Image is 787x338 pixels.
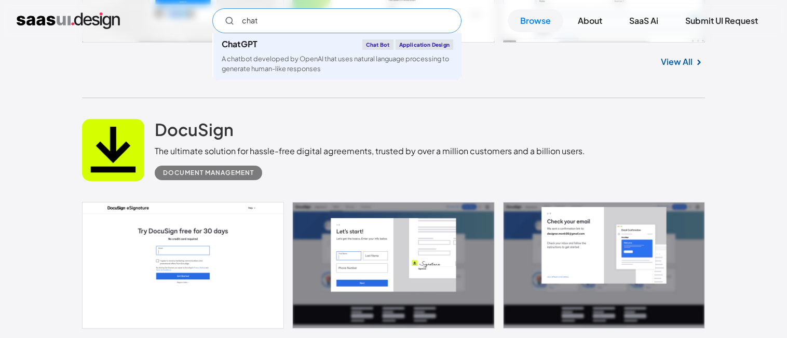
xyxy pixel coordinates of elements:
[155,145,585,157] div: The ultimate solution for hassle-free digital agreements, trusted by over a million customers and...
[17,12,120,29] a: home
[155,119,234,145] a: DocuSign
[155,119,234,140] h2: DocuSign
[508,9,563,32] a: Browse
[362,39,393,50] div: Chat Bot
[396,39,454,50] div: Application Design
[222,40,257,48] div: ChatGPT
[661,56,693,68] a: View All
[565,9,615,32] a: About
[617,9,671,32] a: SaaS Ai
[673,9,770,32] a: Submit UI Request
[212,8,462,33] form: Email Form
[213,33,462,80] a: ChatGPTChat BotApplication DesignA chatbot developed by OpenAI that uses natural language process...
[222,54,453,74] div: A chatbot developed by OpenAI that uses natural language processing to generate human-like responses
[163,167,254,179] div: Document Management
[212,8,462,33] input: Search UI designs you're looking for...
